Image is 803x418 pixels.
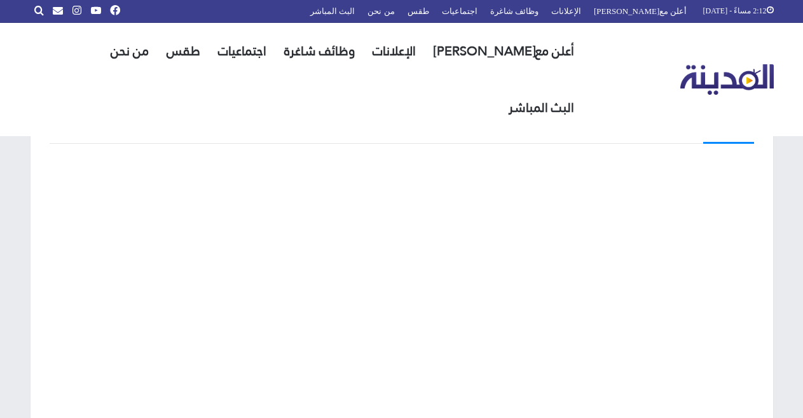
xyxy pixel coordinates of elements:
[364,23,425,80] a: الإعلانات
[680,64,774,95] img: تلفزيون المدينة
[425,23,583,80] a: أعلن مع[PERSON_NAME]
[158,23,209,80] a: طقس
[500,80,583,136] a: البث المباشر
[275,23,364,80] a: وظائف شاغرة
[209,23,275,80] a: اجتماعيات
[102,23,158,80] a: من نحن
